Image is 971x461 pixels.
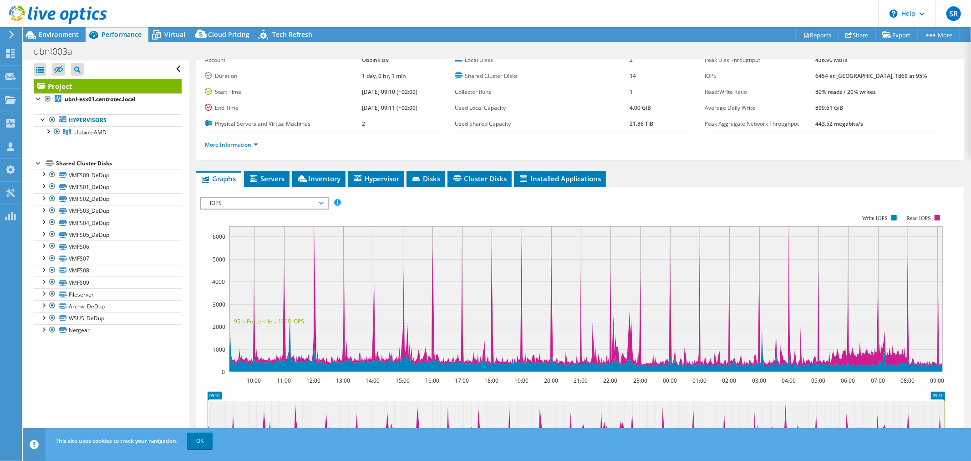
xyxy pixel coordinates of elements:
[187,433,213,449] a: OK
[213,346,225,353] text: 1000
[455,103,630,113] label: Used Local Capacity
[455,56,630,65] label: Local Disks
[205,119,362,128] label: Physical Servers and Virtual Machines
[34,277,182,288] a: VMFS09
[411,174,441,183] span: Disks
[839,28,876,42] a: Share
[205,56,362,65] label: Account
[514,377,529,384] text: 19:00
[34,253,182,265] a: VMFS07
[34,300,182,312] a: Archiv_DeDup
[362,56,389,64] b: Ubbink BV
[247,377,261,384] text: 10:00
[366,377,380,384] text: 14:00
[705,56,816,65] label: Peak Disk Throughput
[452,174,507,183] span: Cluster Disks
[34,114,182,126] a: Hypervisors
[34,288,182,300] a: Fileserver
[205,72,362,81] label: Duration
[296,174,341,183] span: Inventory
[900,377,915,384] text: 08:00
[34,169,182,181] a: VMFS00_DeDup
[603,377,617,384] text: 22:00
[34,229,182,241] a: VMFS05_DeDup
[425,377,439,384] text: 16:00
[234,318,304,325] text: 95th Percentile = 1869 IOPS
[544,377,558,384] text: 20:00
[213,301,225,308] text: 3000
[34,181,182,193] a: VMFS01_DeDup
[752,377,766,384] text: 03:00
[630,120,653,128] b: 21.86 TiB
[816,120,864,128] b: 443.52 megabits/s
[705,119,816,128] label: Peak Aggregate Network Throughput
[574,377,588,384] text: 21:00
[917,28,960,42] a: More
[205,141,258,149] a: More Information
[816,104,844,112] b: 899.61 GiB
[208,30,249,39] span: Cloud Pricing
[205,103,362,113] label: End Time
[213,256,225,263] text: 5000
[890,10,898,18] svg: \n
[34,193,182,205] a: VMFS02_DeDup
[102,30,142,39] span: Performance
[705,103,816,113] label: Average Daily Write
[705,87,816,97] label: Read/Write Ratio
[222,368,225,376] text: 0
[39,30,79,39] span: Environment
[630,104,651,112] b: 4.00 GiB
[306,377,320,384] text: 12:00
[30,46,86,56] h1: ubnl003a
[811,377,825,384] text: 05:00
[946,6,961,21] span: SR
[906,215,931,221] text: Read IOPS
[455,72,630,81] label: Shared Cluster Disks
[206,198,323,209] span: IOPS
[841,377,855,384] text: 06:00
[455,377,469,384] text: 17:00
[336,377,350,384] text: 13:00
[705,72,816,81] label: IOPS
[519,174,601,183] span: Installed Applications
[455,87,630,97] label: Collector Runs
[663,377,677,384] text: 00:00
[34,217,182,229] a: VMFS04_DeDup
[816,56,848,64] b: 436.90 MB/s
[630,72,636,80] b: 14
[862,215,888,221] text: Write IOPS
[34,312,182,324] a: WSUS_DeDup
[633,377,647,384] text: 23:00
[795,28,839,42] a: Reports
[930,377,944,384] text: 09:00
[213,323,225,331] text: 2000
[871,377,885,384] text: 07:00
[74,128,107,136] span: Ubbink-AMD
[692,377,707,384] text: 01:00
[200,174,236,183] span: Graphs
[213,233,225,241] text: 6000
[484,377,498,384] text: 18:00
[34,126,182,138] a: Ubbink-AMD
[212,278,225,286] text: 4000
[816,72,927,80] b: 6454 at [GEOGRAPHIC_DATA], 1869 at 95%
[362,104,417,112] b: [DATE] 09:11 (+02:00)
[34,241,182,252] a: VMFS06
[65,95,136,103] b: ubnl-esx01.centrotec.local
[352,174,400,183] span: Hypervisor
[34,79,182,93] a: Project
[722,377,736,384] text: 02:00
[816,88,876,96] b: 80% reads / 20% writes
[249,174,285,183] span: Servers
[34,93,182,105] a: ubnl-esx01.centrotec.local
[205,87,362,97] label: Start Time
[277,377,291,384] text: 11:00
[455,119,630,128] label: Used Shared Capacity
[56,158,182,169] div: Shared Cluster Disks
[164,30,185,39] span: Virtual
[34,324,182,336] a: Netgear
[630,88,633,96] b: 1
[362,72,406,80] b: 1 day, 0 hr, 1 min
[34,265,182,277] a: VMFS08
[875,28,918,42] a: Export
